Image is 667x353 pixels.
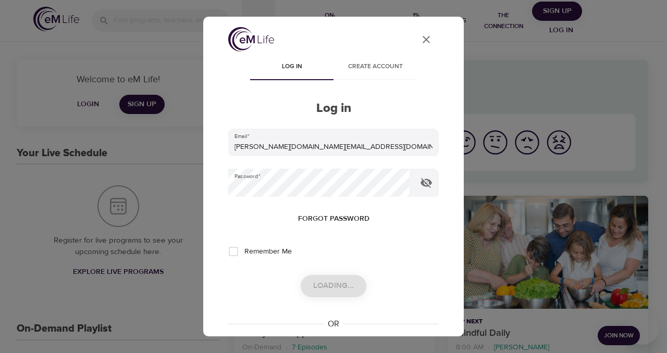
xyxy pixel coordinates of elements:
[244,246,292,257] span: Remember Me
[256,61,327,72] span: Log in
[414,27,439,52] button: close
[228,101,439,116] h2: Log in
[324,318,343,330] div: OR
[298,212,369,225] span: Forgot password
[228,55,439,80] div: disabled tabs example
[228,27,274,52] img: logo
[294,209,374,229] button: Forgot password
[340,61,411,72] span: Create account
